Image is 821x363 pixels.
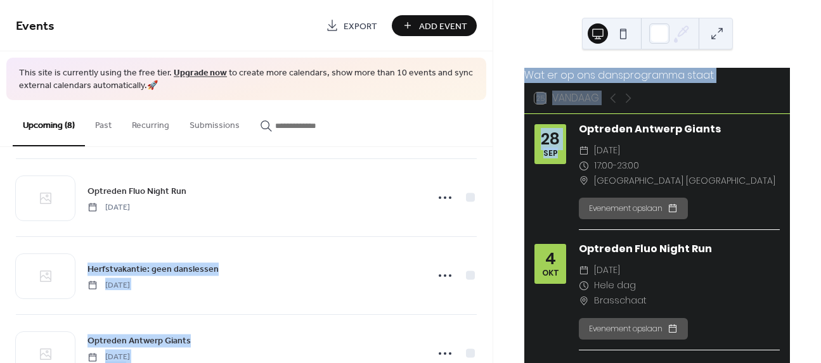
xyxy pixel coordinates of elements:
[543,150,558,158] div: sep
[87,184,186,198] span: Optreden Fluo Night Run
[524,68,790,83] div: Wat er op ons dansprogramma staat
[85,100,122,145] button: Past
[13,100,85,146] button: Upcoming (8)
[87,334,191,348] span: Optreden Antwerp Giants
[16,14,55,39] span: Events
[579,158,589,174] div: ​
[594,293,647,309] span: Brasschaat
[579,293,589,309] div: ​
[87,279,130,291] span: [DATE]
[87,352,130,363] span: [DATE]
[617,158,639,174] span: 23:00
[594,263,620,278] span: [DATE]
[579,278,589,293] div: ​
[594,174,775,189] span: [GEOGRAPHIC_DATA] [GEOGRAPHIC_DATA]
[579,198,688,219] button: Evenement opslaan
[579,318,688,340] button: Evenement opslaan
[122,100,179,145] button: Recurring
[87,262,219,276] span: Herfstvakantie: geen danslessen
[87,333,191,348] a: Optreden Antwerp Giants
[613,158,617,174] span: -
[87,184,186,198] a: Optreden Fluo Night Run
[174,65,227,82] a: Upgrade now
[87,201,130,213] span: [DATE]
[579,174,589,189] div: ​
[579,241,780,257] div: Optreden Fluo Night Run
[419,20,467,33] span: Add Event
[87,262,219,276] a: Herfstvakantie: geen danslessen
[542,269,559,277] div: okt
[579,143,589,158] div: ​
[541,131,560,147] div: 28
[344,20,377,33] span: Export
[392,15,477,36] button: Add Event
[545,251,556,267] div: 4
[316,15,387,36] a: Export
[594,143,620,158] span: [DATE]
[594,158,613,174] span: 17:00
[579,263,589,278] div: ​
[19,67,474,92] span: This site is currently using the free tier. to create more calendars, show more than 10 events an...
[594,278,636,293] span: Hele dag
[579,122,780,137] div: Optreden Antwerp Giants
[179,100,250,145] button: Submissions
